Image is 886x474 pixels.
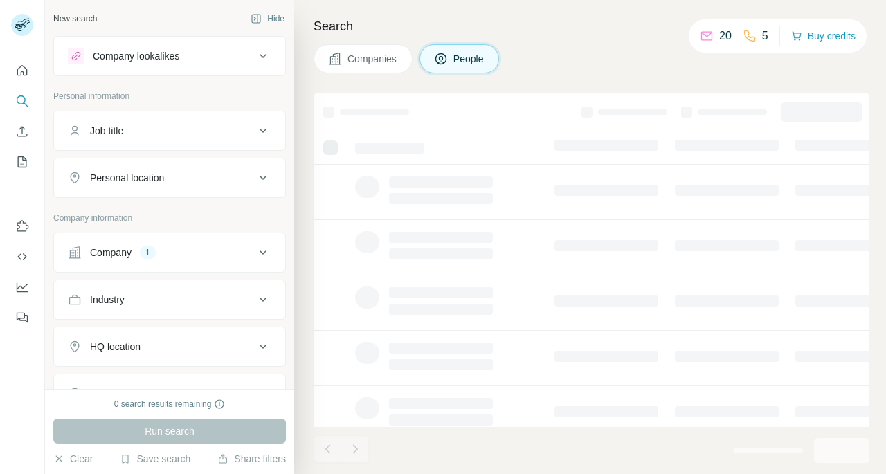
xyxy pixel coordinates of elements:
div: 1 [140,246,156,259]
p: 5 [762,28,768,44]
button: Hide [241,8,294,29]
button: Enrich CSV [11,119,33,144]
button: Share filters [217,452,286,466]
p: Company information [53,212,286,224]
button: Use Surfe API [11,244,33,269]
button: Annual revenue ($) [54,377,285,410]
div: Company [90,246,132,259]
button: My lists [11,149,33,174]
button: Search [11,89,33,113]
div: Annual revenue ($) [90,387,172,401]
div: Job title [90,124,123,138]
button: Job title [54,114,285,147]
button: Personal location [54,161,285,194]
div: HQ location [90,340,141,354]
button: HQ location [54,330,285,363]
div: Industry [90,293,125,307]
div: Company lookalikes [93,49,179,63]
span: People [453,52,485,66]
p: Personal information [53,90,286,102]
button: Company1 [54,236,285,269]
button: Industry [54,283,285,316]
button: Use Surfe on LinkedIn [11,214,33,239]
div: New search [53,12,97,25]
div: Personal location [90,171,164,185]
button: Save search [120,452,190,466]
button: Feedback [11,305,33,330]
span: Companies [347,52,398,66]
p: 20 [719,28,732,44]
button: Quick start [11,58,33,83]
h4: Search [314,17,869,36]
button: Company lookalikes [54,39,285,73]
button: Buy credits [791,26,856,46]
button: Dashboard [11,275,33,300]
button: Clear [53,452,93,466]
div: 0 search results remaining [114,398,226,410]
